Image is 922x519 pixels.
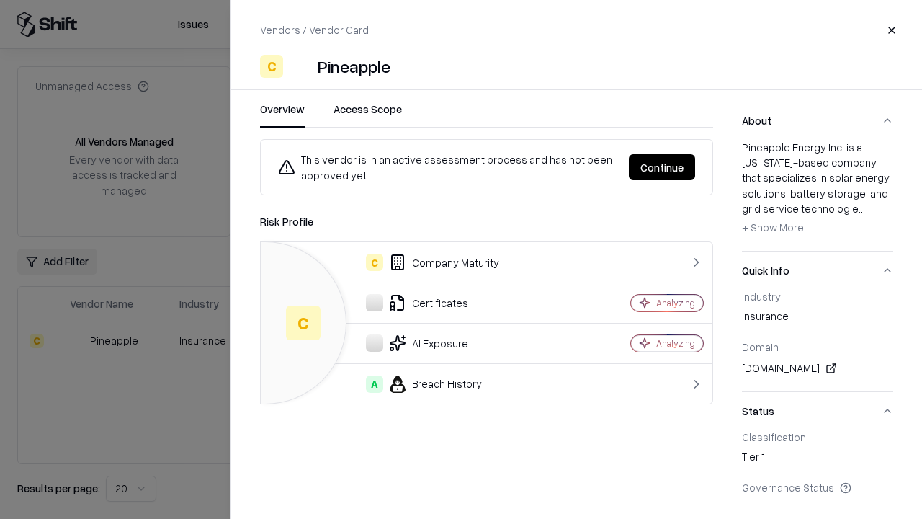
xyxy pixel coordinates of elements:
div: insurance [742,309,893,329]
div: Governance Status [742,481,893,494]
button: Quick Info [742,252,893,290]
div: Tier 1 [742,449,893,469]
button: + Show More [742,216,804,239]
div: C [286,306,321,340]
img: Pineapple [289,55,312,78]
p: Vendors / Vendor Card [260,22,369,37]
div: This vendor is in an active assessment process and has not been approved yet. [278,151,617,183]
button: Status [742,392,893,430]
div: A [366,376,383,393]
span: ... [859,202,865,215]
div: Pineapple [318,55,390,78]
div: Analyzing [656,297,695,309]
button: About [742,102,893,140]
div: [DOMAIN_NAME] [742,360,893,377]
div: About [742,140,893,251]
div: Analyzing [656,337,695,350]
div: Company Maturity [272,254,581,271]
button: Access Scope [334,102,402,128]
div: C [366,254,383,271]
div: Industry [742,290,893,303]
div: Classification [742,430,893,443]
button: Overview [260,102,305,128]
div: Certificates [272,294,581,311]
div: C [260,55,283,78]
div: Breach History [272,376,581,393]
div: Domain [742,340,893,353]
div: Pineapple Energy Inc. is a [US_STATE]-based company that specializes in solar energy solutions, b... [742,140,893,239]
span: + Show More [742,221,804,234]
div: AI Exposure [272,334,581,352]
div: Risk Profile [260,213,713,230]
div: Quick Info [742,290,893,391]
button: Continue [629,154,695,180]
